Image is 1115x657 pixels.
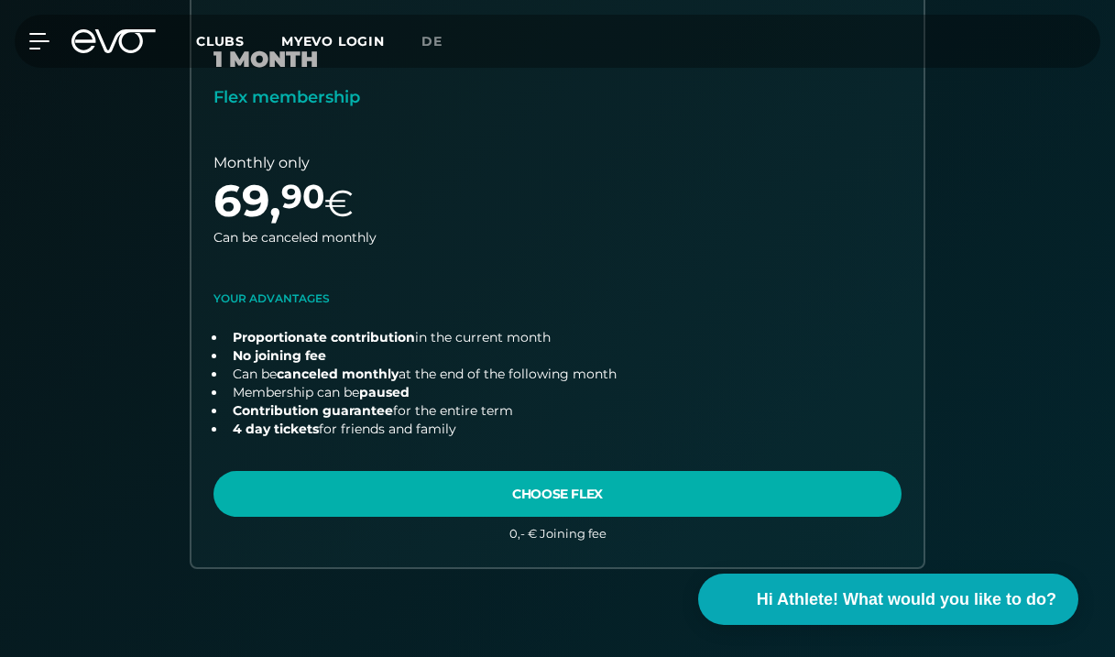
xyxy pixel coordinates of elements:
span: Hi Athlete! What would you like to do? [757,587,1056,612]
a: MYEVO LOGIN [281,33,385,49]
span: Clubs [196,33,245,49]
a: de [421,31,465,52]
button: Hi Athlete! What would you like to do? [698,574,1078,625]
a: Clubs [196,32,281,49]
span: de [421,33,443,49]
